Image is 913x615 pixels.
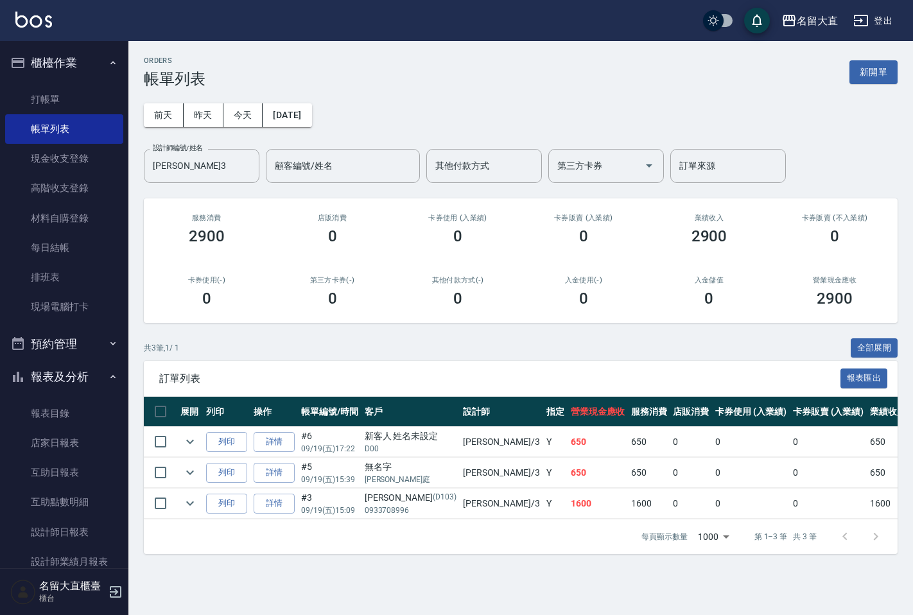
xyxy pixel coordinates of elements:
[453,227,462,245] h3: 0
[202,290,211,307] h3: 0
[797,13,838,29] div: 名留大直
[365,491,456,505] div: [PERSON_NAME]
[5,487,123,517] a: 互助點數明細
[5,428,123,458] a: 店家日報表
[712,397,790,427] th: 卡券使用 (入業績)
[840,368,888,388] button: 報表匯出
[298,489,361,519] td: #3
[460,397,543,427] th: 設計師
[5,85,123,114] a: 打帳單
[254,432,295,452] a: 詳情
[298,458,361,488] td: #5
[579,290,588,307] h3: 0
[328,290,337,307] h3: 0
[840,372,888,384] a: 報表匯出
[144,70,205,88] h3: 帳單列表
[536,276,631,284] h2: 入金使用(-)
[159,372,840,385] span: 訂單列表
[628,489,670,519] td: 1600
[830,227,839,245] h3: 0
[254,463,295,483] a: 詳情
[254,494,295,514] a: 詳情
[180,463,200,482] button: expand row
[223,103,263,127] button: 今天
[849,65,898,78] a: 新開單
[5,292,123,322] a: 現場電腦打卡
[153,143,203,153] label: 設計師編號/姓名
[144,342,179,354] p: 共 3 筆, 1 / 1
[628,427,670,457] td: 650
[712,427,790,457] td: 0
[543,489,568,519] td: Y
[328,227,337,245] h3: 0
[365,460,456,474] div: 無名字
[5,46,123,80] button: 櫃檯作業
[693,519,734,554] div: 1000
[568,427,628,457] td: 650
[867,489,909,519] td: 1600
[776,8,843,34] button: 名留大直
[250,397,298,427] th: 操作
[639,155,659,176] button: Open
[460,489,543,519] td: [PERSON_NAME] /3
[5,263,123,292] a: 排班表
[5,173,123,203] a: 高階收支登錄
[263,103,311,127] button: [DATE]
[460,458,543,488] td: [PERSON_NAME] /3
[867,397,909,427] th: 業績收入
[365,474,456,485] p: [PERSON_NAME]庭
[670,427,712,457] td: 0
[298,397,361,427] th: 帳單編號/時間
[787,276,882,284] h2: 營業現金應收
[867,458,909,488] td: 650
[568,489,628,519] td: 1600
[5,114,123,144] a: 帳單列表
[5,517,123,547] a: 設計師日報表
[691,227,727,245] h3: 2900
[39,580,105,593] h5: 名留大直櫃臺
[851,338,898,358] button: 全部展開
[10,579,36,605] img: Person
[790,489,867,519] td: 0
[159,214,254,222] h3: 服務消費
[579,227,588,245] h3: 0
[641,531,688,542] p: 每頁顯示數量
[543,397,568,427] th: 指定
[184,103,223,127] button: 昨天
[144,103,184,127] button: 前天
[5,547,123,576] a: 設計師業績月報表
[787,214,882,222] h2: 卡券販賣 (不入業績)
[670,489,712,519] td: 0
[5,144,123,173] a: 現金收支登錄
[39,593,105,604] p: 櫃台
[568,397,628,427] th: 營業現金應收
[177,397,203,427] th: 展開
[453,290,462,307] h3: 0
[5,399,123,428] a: 報表目錄
[159,276,254,284] h2: 卡券使用(-)
[817,290,853,307] h3: 2900
[5,204,123,233] a: 材料自購登錄
[662,214,757,222] h2: 業績收入
[867,427,909,457] td: 650
[365,429,456,443] div: 新客人 姓名未設定
[5,233,123,263] a: 每日結帳
[849,60,898,84] button: 新開單
[5,458,123,487] a: 互助日報表
[206,463,247,483] button: 列印
[285,276,380,284] h2: 第三方卡券(-)
[536,214,631,222] h2: 卡券販賣 (入業績)
[568,458,628,488] td: 650
[180,432,200,451] button: expand row
[790,427,867,457] td: 0
[361,397,460,427] th: 客戶
[365,443,456,455] p: D00
[628,397,670,427] th: 服務消費
[410,276,505,284] h2: 其他付款方式(-)
[712,489,790,519] td: 0
[662,276,757,284] h2: 入金儲值
[298,427,361,457] td: #6
[433,491,456,505] p: (D103)
[670,458,712,488] td: 0
[410,214,505,222] h2: 卡券使用 (入業績)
